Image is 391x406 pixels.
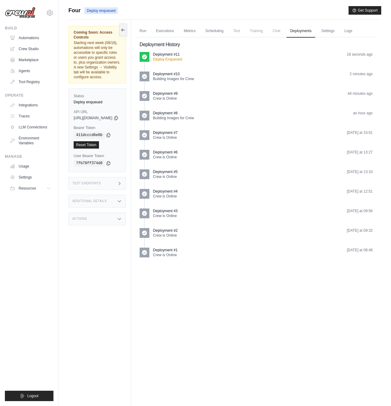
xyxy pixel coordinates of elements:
[349,6,381,15] button: Get Support
[347,131,373,135] time: August 13, 2025 at 15:01 EDT
[68,6,81,15] span: Four
[74,116,112,120] span: [URL][DOMAIN_NAME]
[153,248,178,253] p: Deployment #1
[153,130,178,135] p: Deployment #7
[153,91,178,96] p: Deployment #9
[246,25,267,37] span: Training is not available until the deployment is complete
[153,174,178,179] p: Crew is Online
[341,25,356,38] a: Logs
[74,30,121,40] span: Coming Soon: Access Controls
[153,135,178,140] p: Crew is Online
[74,41,120,79] span: Starting next week (08/18), automations will only be accessible to specific roles or users you gr...
[153,116,194,120] p: Building Images for Crew
[153,52,180,57] p: Deployment #11
[230,25,244,37] span: Test
[153,233,178,238] p: Crew is Online
[5,26,53,31] div: Build
[318,25,338,38] a: Settings
[347,150,373,154] time: August 13, 2025 at 13:27 EDT
[7,133,53,148] a: Environment Variables
[74,131,105,139] code: 411dcccd6e0b
[7,161,53,171] a: Usage
[153,194,178,199] p: Crew is Online
[347,52,373,57] time: August 14, 2025 at 15:15 EDT
[347,228,373,233] time: August 13, 2025 at 09:32 EDT
[153,213,178,218] p: Crew is Online
[153,155,178,160] p: Crew is Online
[153,76,194,81] p: Building Images for Crew
[74,125,121,130] label: Bearer Token
[353,111,373,115] time: August 14, 2025 at 14:27 EDT
[153,111,178,116] p: Deployment #8
[74,160,105,167] code: 7fb70ff374d0
[7,66,53,76] a: Agents
[7,122,53,132] a: LLM Connections
[136,25,150,38] a: Run
[19,186,36,191] span: Resources
[153,169,178,174] p: Deployment #5
[350,72,373,76] time: August 14, 2025 at 15:13 EDT
[84,7,118,14] span: Deploy enqueued
[287,25,315,38] a: Deployments
[5,154,53,159] div: Manage
[74,94,121,98] label: Status
[7,77,53,87] a: Tool Registry
[5,93,53,98] div: Operate
[74,100,121,105] div: Deploy enqueued
[7,100,53,110] a: Integrations
[152,25,178,38] a: Executions
[7,111,53,121] a: Traces
[347,209,373,213] time: August 13, 2025 at 09:56 EDT
[5,7,35,19] img: Logo
[347,248,373,252] time: August 13, 2025 at 08:46 EDT
[153,253,178,257] p: Crew is Online
[269,25,284,37] span: Chat is not available until the deployment is complete
[153,189,178,194] p: Deployment #4
[74,141,99,149] a: Reset Token
[72,182,101,185] h3: Test Endpoints
[140,41,373,48] h2: Deployment History
[180,25,199,38] a: Metrics
[153,209,178,213] p: Deployment #3
[72,199,107,203] h3: Additional Details
[360,377,391,406] iframe: Chat Widget
[7,55,53,65] a: Marketplace
[348,91,373,96] time: August 14, 2025 at 14:31 EDT
[347,189,373,194] time: August 13, 2025 at 12:51 EDT
[7,172,53,182] a: Settings
[27,393,38,398] span: Logout
[202,25,227,38] a: Scheduling
[7,183,53,193] button: Resources
[72,217,87,221] h3: Actions
[7,44,53,54] a: Crew Studio
[153,57,182,62] p: Deploy Enqueued
[74,109,121,114] label: API URL
[153,150,178,155] p: Deployment #6
[153,228,178,233] p: Deployment #2
[7,33,53,43] a: Automations
[5,391,53,401] button: Logout
[153,72,180,76] p: Deployment #10
[74,153,121,158] label: User Bearer Token
[153,96,178,101] p: Crew is Online
[347,170,373,174] time: August 13, 2025 at 13:10 EDT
